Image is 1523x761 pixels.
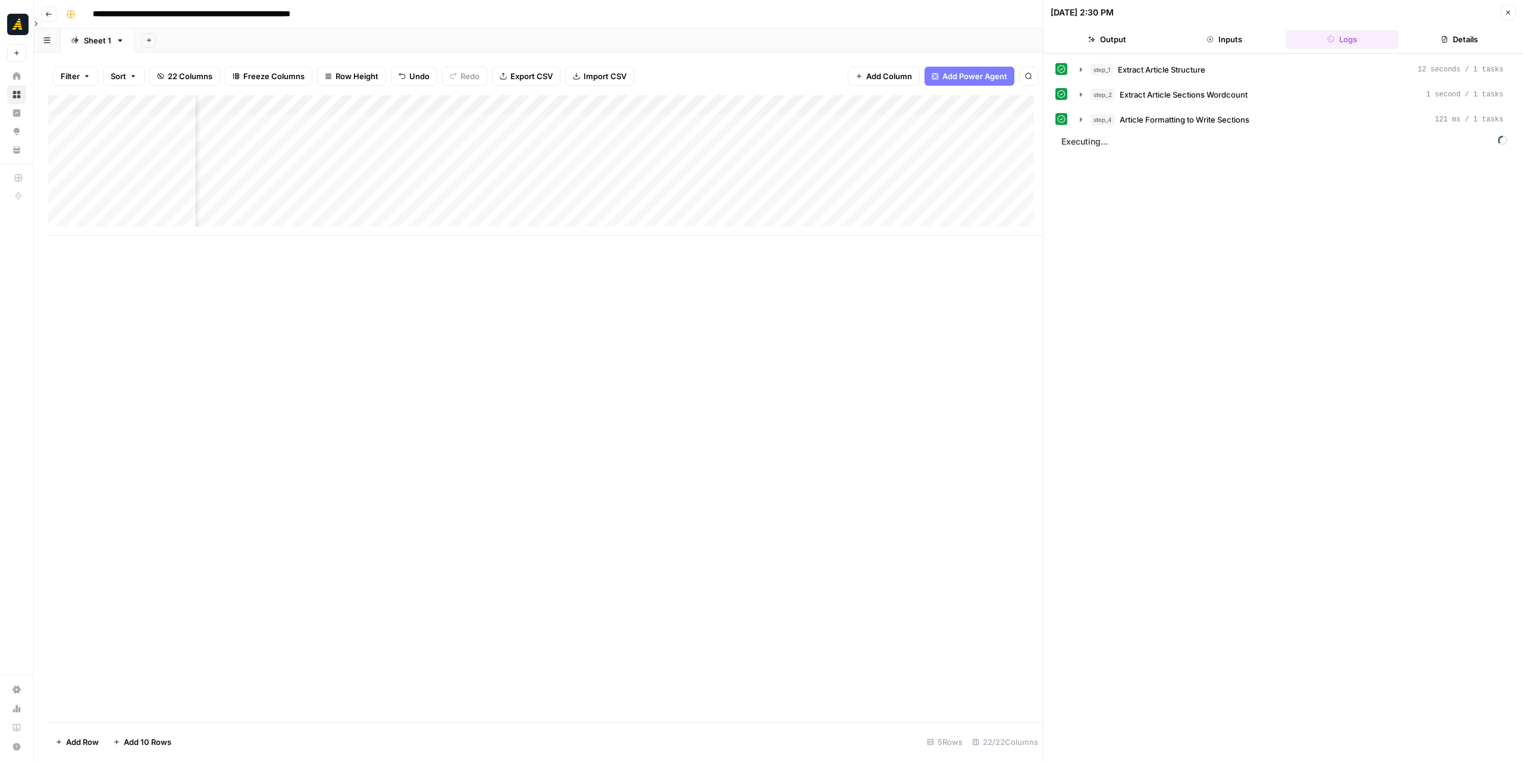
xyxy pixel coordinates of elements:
a: Opportunities [7,122,26,141]
a: Usage [7,699,26,718]
a: Settings [7,680,26,699]
button: Add Column [848,67,920,86]
span: Import CSV [584,70,626,82]
a: Learning Hub [7,718,26,737]
span: Executing... [1058,132,1511,151]
button: Details [1403,30,1516,49]
span: Add Power Agent [942,70,1007,82]
span: Add Column [866,70,912,82]
button: Add 10 Rows [106,732,178,751]
button: Sort [103,67,145,86]
a: Browse [7,85,26,104]
button: Workspace: Marketers in Demand [7,10,26,39]
button: 12 seconds / 1 tasks [1073,60,1511,79]
button: Output [1051,30,1164,49]
button: Help + Support [7,737,26,756]
a: Sheet 1 [61,29,134,52]
button: Filter [53,67,98,86]
span: Add 10 Rows [124,736,171,748]
button: Inputs [1168,30,1281,49]
span: Undo [409,70,430,82]
button: 1 second / 1 tasks [1073,85,1511,104]
button: Undo [391,67,437,86]
img: Marketers in Demand Logo [7,14,29,35]
button: Export CSV [492,67,560,86]
span: Sort [111,70,126,82]
span: 22 Columns [168,70,212,82]
span: Article Formatting to Write Sections [1120,114,1249,126]
button: Import CSV [565,67,634,86]
div: 5 Rows [922,732,967,751]
button: 22 Columns [149,67,220,86]
button: Freeze Columns [225,67,312,86]
a: Home [7,67,26,86]
div: [DATE] 2:30 PM [1051,7,1114,18]
span: Freeze Columns [243,70,305,82]
span: 12 seconds / 1 tasks [1418,64,1503,75]
div: Sheet 1 [84,35,111,46]
span: 121 ms / 1 tasks [1435,114,1503,125]
span: Row Height [336,70,378,82]
span: Export CSV [510,70,553,82]
button: Redo [442,67,487,86]
button: Row Height [317,67,386,86]
button: Logs [1286,30,1399,49]
span: Extract Article Structure [1118,64,1205,76]
a: Your Data [7,140,26,159]
span: step_1 [1090,64,1113,76]
div: 22/22 Columns [967,732,1043,751]
button: Add Row [48,732,106,751]
span: Redo [460,70,480,82]
span: Extract Article Sections Wordcount [1120,89,1248,101]
a: Insights [7,104,26,123]
button: Add Power Agent [925,67,1014,86]
span: step_4 [1090,114,1115,126]
span: Filter [61,70,80,82]
span: 1 second / 1 tasks [1426,89,1503,100]
span: step_2 [1090,89,1115,101]
button: 121 ms / 1 tasks [1073,110,1511,129]
span: Add Row [66,736,99,748]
